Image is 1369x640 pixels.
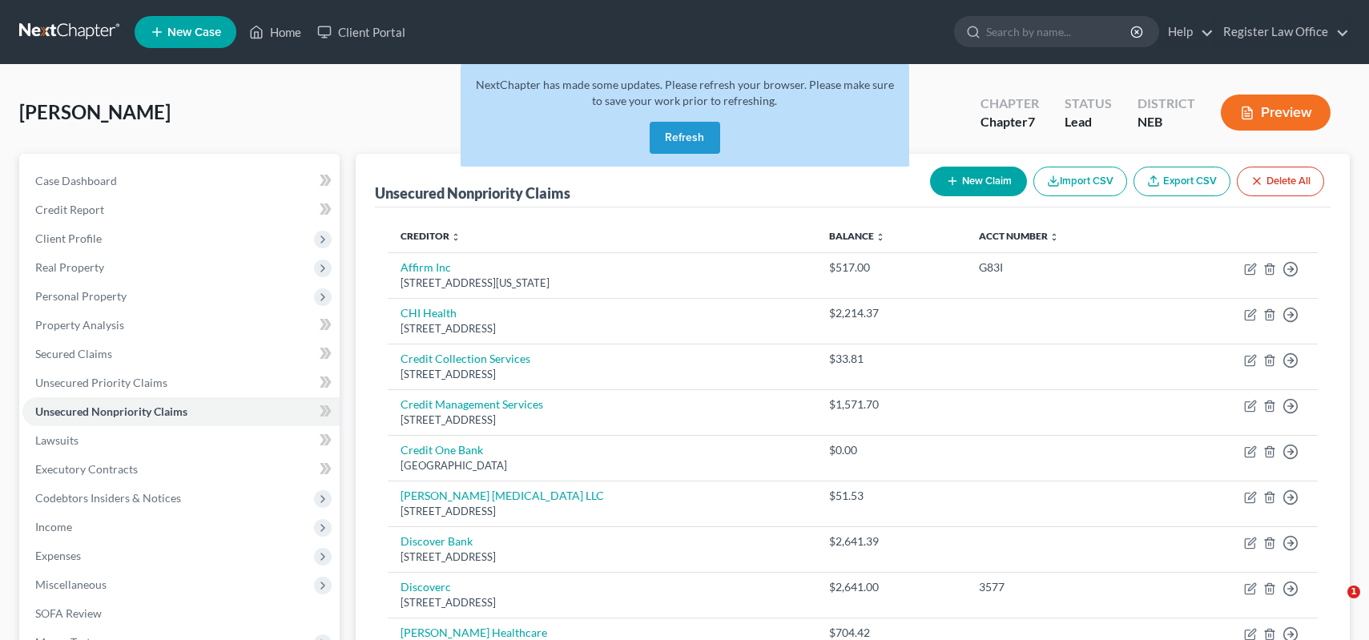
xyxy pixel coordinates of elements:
span: Personal Property [35,289,127,303]
i: unfold_more [876,232,885,242]
a: Affirm Inc [401,260,451,274]
a: SOFA Review [22,599,340,628]
div: Chapter [980,95,1039,113]
a: Acct Number unfold_more [979,230,1059,242]
div: [STREET_ADDRESS] [401,321,803,336]
button: Import CSV [1033,167,1127,196]
div: $2,214.37 [829,305,953,321]
div: $33.81 [829,351,953,367]
a: Home [241,18,309,46]
div: $2,641.00 [829,579,953,595]
div: [STREET_ADDRESS] [401,413,803,428]
div: NEB [1137,113,1195,131]
a: Unsecured Nonpriority Claims [22,397,340,426]
span: Expenses [35,549,81,562]
i: unfold_more [451,232,461,242]
a: CHI Health [401,306,457,320]
a: Help [1160,18,1214,46]
button: Refresh [650,122,720,154]
a: Discover Bank [401,534,473,548]
span: Unsecured Priority Claims [35,376,167,389]
span: [PERSON_NAME] [19,100,171,123]
a: Credit Management Services [401,397,543,411]
a: Register Law Office [1215,18,1349,46]
div: $517.00 [829,260,953,276]
span: SOFA Review [35,606,102,620]
div: [STREET_ADDRESS] [401,504,803,519]
i: unfold_more [1049,232,1059,242]
div: Status [1065,95,1112,113]
span: NextChapter has made some updates. Please refresh your browser. Please make sure to save your wor... [476,78,894,107]
a: Export CSV [1133,167,1230,196]
span: Lawsuits [35,433,79,447]
div: Chapter [980,113,1039,131]
span: Client Profile [35,231,102,245]
span: Secured Claims [35,347,112,360]
a: Credit One Bank [401,443,483,457]
div: $1,571.70 [829,396,953,413]
button: New Claim [930,167,1027,196]
span: Credit Report [35,203,104,216]
div: District [1137,95,1195,113]
a: [PERSON_NAME] Healthcare [401,626,547,639]
div: [STREET_ADDRESS] [401,595,803,610]
iframe: Intercom live chat [1315,586,1353,624]
span: Real Property [35,260,104,274]
div: $51.53 [829,488,953,504]
div: Unsecured Nonpriority Claims [375,183,570,203]
a: Unsecured Priority Claims [22,368,340,397]
span: Executory Contracts [35,462,138,476]
span: Property Analysis [35,318,124,332]
a: Client Portal [309,18,413,46]
div: G83I [979,260,1147,276]
span: Unsecured Nonpriority Claims [35,405,187,418]
a: Creditor unfold_more [401,230,461,242]
div: [STREET_ADDRESS][US_STATE] [401,276,803,291]
a: [PERSON_NAME] [MEDICAL_DATA] LLC [401,489,604,502]
div: $0.00 [829,442,953,458]
a: Executory Contracts [22,455,340,484]
span: Income [35,520,72,533]
a: Secured Claims [22,340,340,368]
span: 7 [1028,114,1035,129]
div: 3577 [979,579,1147,595]
a: Property Analysis [22,311,340,340]
button: Preview [1221,95,1331,131]
input: Search by name... [986,17,1133,46]
div: [GEOGRAPHIC_DATA] [401,458,803,473]
span: Case Dashboard [35,174,117,187]
div: [STREET_ADDRESS] [401,549,803,565]
a: Credit Report [22,195,340,224]
a: Credit Collection Services [401,352,530,365]
a: Case Dashboard [22,167,340,195]
button: Delete All [1237,167,1324,196]
span: Miscellaneous [35,578,107,591]
span: 1 [1347,586,1360,598]
span: Codebtors Insiders & Notices [35,491,181,505]
div: $2,641.39 [829,533,953,549]
a: Balance unfold_more [829,230,885,242]
span: New Case [167,26,221,38]
a: Lawsuits [22,426,340,455]
a: Discoverc [401,580,451,594]
div: Lead [1065,113,1112,131]
div: [STREET_ADDRESS] [401,367,803,382]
